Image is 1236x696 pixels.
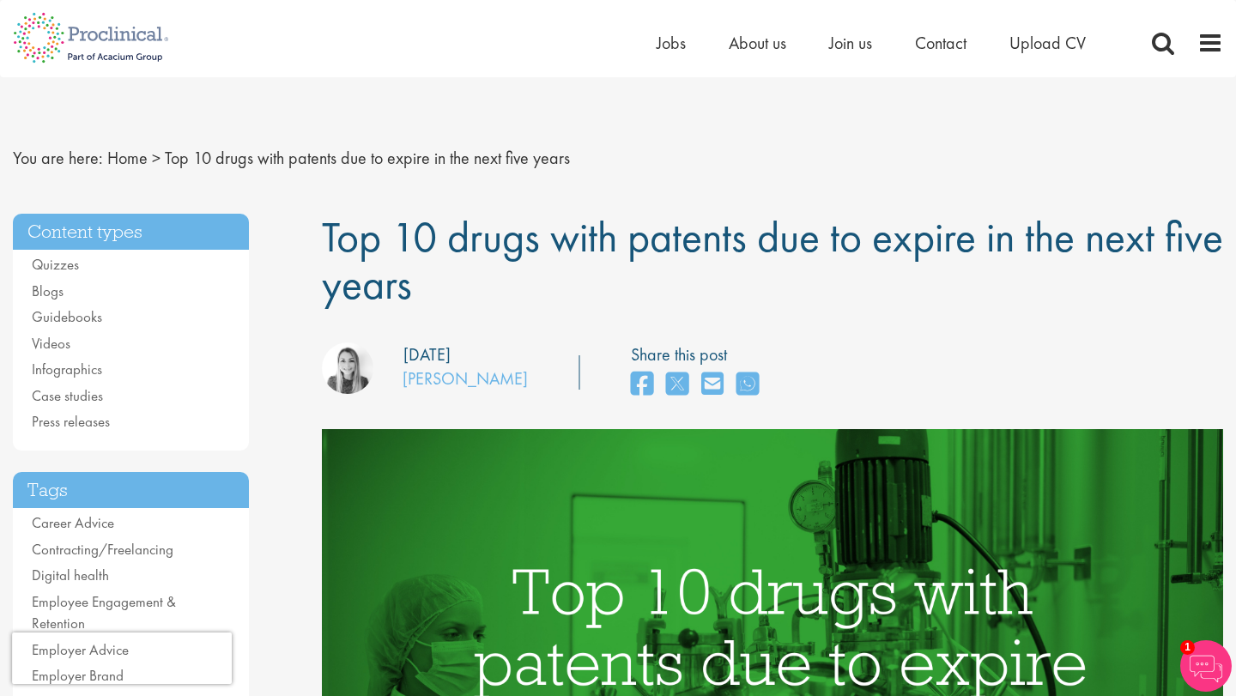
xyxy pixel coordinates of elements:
[1180,640,1232,692] img: Chatbot
[32,255,79,274] a: Quizzes
[12,632,232,684] iframe: reCAPTCHA
[165,147,570,169] span: Top 10 drugs with patents due to expire in the next five years
[32,281,64,300] a: Blogs
[657,32,686,54] a: Jobs
[32,386,103,405] a: Case studies
[631,342,767,367] label: Share this post
[32,334,70,353] a: Videos
[1180,640,1195,655] span: 1
[13,147,103,169] span: You are here:
[736,366,759,403] a: share on whats app
[13,472,249,509] h3: Tags
[915,32,966,54] a: Contact
[32,412,110,431] a: Press releases
[1009,32,1086,54] a: Upload CV
[729,32,786,54] a: About us
[403,367,528,390] a: [PERSON_NAME]
[152,147,161,169] span: >
[322,209,1223,312] span: Top 10 drugs with patents due to expire in the next five years
[666,366,688,403] a: share on twitter
[107,147,148,169] a: breadcrumb link
[32,307,102,326] a: Guidebooks
[829,32,872,54] a: Join us
[32,360,102,378] a: Infographics
[322,342,373,394] img: Hannah Burke
[32,566,109,584] a: Digital health
[32,592,176,633] a: Employee Engagement & Retention
[32,513,114,532] a: Career Advice
[631,366,653,403] a: share on facebook
[403,342,451,367] div: [DATE]
[13,214,249,251] h3: Content types
[701,366,724,403] a: share on email
[32,540,173,559] a: Contracting/Freelancing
